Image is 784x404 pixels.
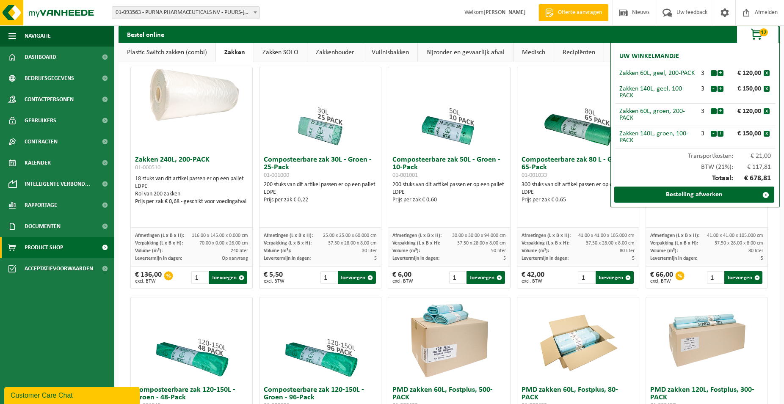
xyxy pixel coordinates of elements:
[135,248,163,253] span: Volume (m³):
[724,271,762,284] button: Toevoegen
[135,165,160,171] span: 01-000510
[604,43,643,62] a: Bigbags
[392,156,505,179] h3: Composteerbare zak 50L - Groen - 10-Pack
[620,248,635,253] span: 80 liter
[619,85,695,99] div: Zakken 140L, geel, 100-PACK
[392,241,440,246] span: Verpakking (L x B x H):
[522,196,635,204] div: Prijs per zak € 0,65
[25,25,51,47] span: Navigatie
[149,297,234,382] img: 01-001045
[457,241,506,246] span: 37.50 x 28.00 x 8.00 cm
[695,130,710,137] div: 3
[320,271,337,284] input: 1
[449,271,466,284] input: 1
[491,248,506,253] span: 50 liter
[135,198,248,206] div: Prijs per zak € 0,68 - geschikt voor voedingafval
[4,385,141,404] iframe: chat widget
[307,43,363,62] a: Zakkenhouder
[536,67,620,152] img: 01-001033
[209,271,247,284] button: Toevoegen
[733,164,771,170] span: € 117,81
[707,233,763,238] span: 41.00 x 41.00 x 105.000 cm
[650,279,673,284] span: excl. BTW
[392,196,505,204] div: Prijs per zak € 0,60
[615,159,775,170] div: BTW (21%):
[715,241,763,246] span: 37.50 x 28.00 x 8.00 cm
[135,241,183,246] span: Verpakking (L x B x H):
[695,108,710,115] div: 3
[759,28,768,36] span: 12
[407,297,491,382] img: 01-000493
[25,216,61,237] span: Documenten
[522,156,635,179] h3: Composteerbare zak 80 L - Groen - 65-Pack
[25,89,74,110] span: Contactpersonen
[25,110,56,131] span: Gebruikers
[733,175,771,182] span: € 678,81
[761,256,763,261] span: 5
[665,297,749,382] img: 01-000497
[392,271,413,284] div: € 6,00
[135,271,162,284] div: € 136,00
[135,175,248,206] div: 18 stuks van dit artikel passen er op een pallet
[615,47,683,66] h2: Uw winkelmandje
[131,67,252,128] img: 01-000510
[695,70,710,77] div: 3
[264,233,313,238] span: Afmetingen (L x B x H):
[733,153,771,159] span: € 21,00
[25,195,57,216] span: Rapportage
[764,108,770,114] button: x
[695,85,710,92] div: 3
[135,156,248,173] h3: Zakken 240L, 200-PACK
[726,85,764,92] div: € 150,00
[392,172,418,179] span: 01-001001
[522,279,544,284] span: excl. BTW
[25,47,56,68] span: Dashboard
[615,148,775,159] div: Transportkosten:
[135,256,182,261] span: Levertermijn in dagen:
[726,108,764,115] div: € 120,00
[711,108,717,114] button: -
[119,26,173,42] h2: Bestel online
[748,248,763,253] span: 80 liter
[323,233,377,238] span: 25.00 x 25.00 x 60.000 cm
[264,256,311,261] span: Levertermijn in dagen:
[619,70,695,77] div: Zakken 60L, geel, 200-PACK
[522,189,635,196] div: LDPE
[191,271,208,284] input: 1
[112,7,259,19] span: 01-093563 - PURNA PHARMACEUTICALS NV - PUURS-SINT-AMANDS
[216,43,254,62] a: Zakken
[25,68,74,89] span: Bedrijfsgegevens
[522,181,635,204] div: 300 stuks van dit artikel passen er op een pallet
[392,233,442,238] span: Afmetingen (L x B x H):
[522,241,569,246] span: Verpakking (L x B x H):
[278,67,363,152] img: 01-001000
[650,233,699,238] span: Afmetingen (L x B x H):
[264,271,284,284] div: € 5,50
[264,248,291,253] span: Volume (m³):
[222,256,248,261] span: Op aanvraag
[264,172,289,179] span: 01-001000
[278,297,363,382] img: 01-000686
[513,43,554,62] a: Medisch
[764,86,770,92] button: x
[231,248,248,253] span: 240 liter
[726,130,764,137] div: € 150,00
[614,187,774,203] a: Bestelling afwerken
[707,271,723,284] input: 1
[264,181,377,204] div: 200 stuks van dit artikel passen er op een pallet
[374,256,377,261] span: 5
[586,241,635,246] span: 37.50 x 28.00 x 8.00 cm
[483,9,526,16] strong: [PERSON_NAME]
[264,156,377,179] h3: Composteerbare zak 30L - Groen - 25-Pack
[538,4,608,21] a: Offerte aanvragen
[522,256,569,261] span: Levertermijn in dagen:
[619,130,695,144] div: Zakken 140L, groen, 100-PACK
[632,256,635,261] span: 5
[522,233,571,238] span: Afmetingen (L x B x H):
[554,43,604,62] a: Recipiënten
[407,67,491,152] img: 01-001001
[328,241,377,246] span: 37.50 x 28.00 x 8.00 cm
[392,181,505,204] div: 200 stuks van dit artikel passen er op een pallet
[338,271,376,284] button: Toevoegen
